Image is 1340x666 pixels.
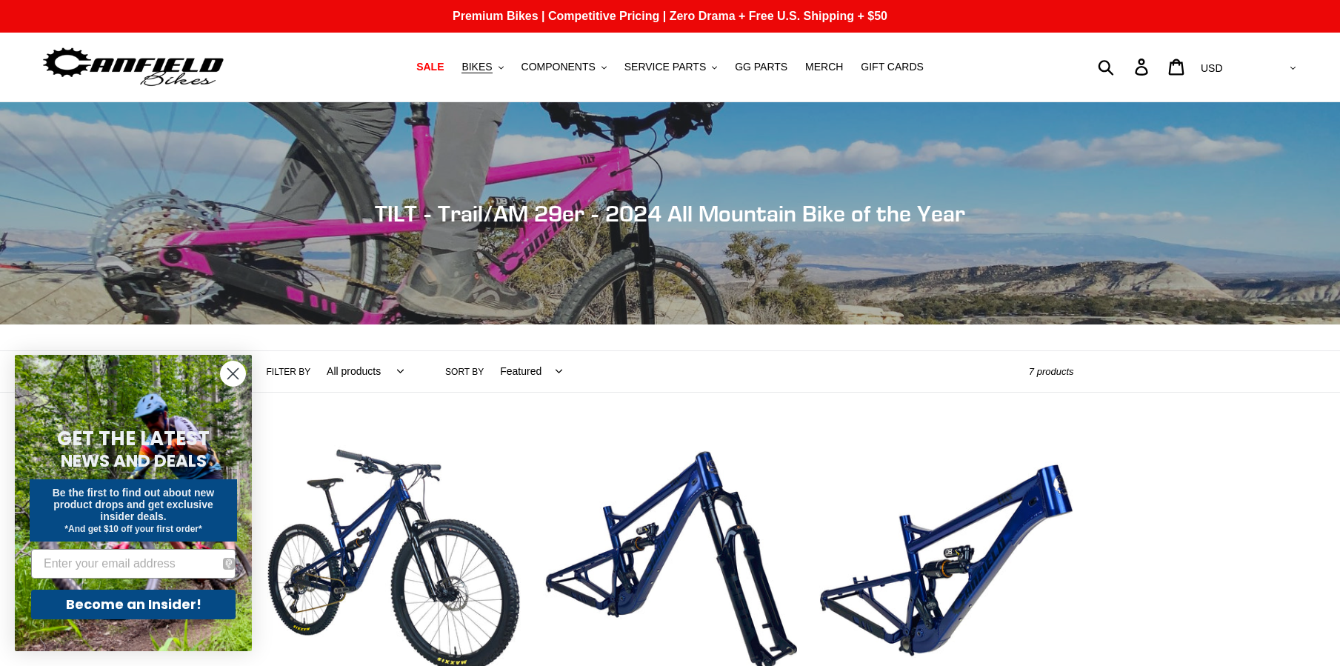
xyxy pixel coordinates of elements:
[1106,50,1144,83] input: Search
[267,365,311,379] label: Filter by
[853,57,931,77] a: GIFT CARDS
[41,44,226,90] img: Canfield Bikes
[735,61,787,73] span: GG PARTS
[514,57,614,77] button: COMPONENTS
[624,61,706,73] span: SERVICE PARTS
[64,524,201,534] span: *And get $10 off your first order*
[31,549,236,579] input: Enter your email address
[409,57,451,77] a: SALE
[1029,366,1074,377] span: 7 products
[454,57,510,77] button: BIKES
[617,57,724,77] button: SERVICE PARTS
[375,200,965,227] span: TILT - Trail/AM 29er - 2024 All Mountain Bike of the Year
[53,487,215,522] span: Be the first to find out about new product drops and get exclusive insider deals.
[461,61,492,73] span: BIKES
[220,361,246,387] button: Close dialog
[31,590,236,619] button: Become an Insider!
[445,365,484,379] label: Sort by
[416,61,444,73] span: SALE
[57,425,210,452] span: GET THE LATEST
[861,61,924,73] span: GIFT CARDS
[521,61,596,73] span: COMPONENTS
[805,61,843,73] span: MERCH
[727,57,795,77] a: GG PARTS
[798,57,850,77] a: MERCH
[61,449,207,473] span: NEWS AND DEALS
